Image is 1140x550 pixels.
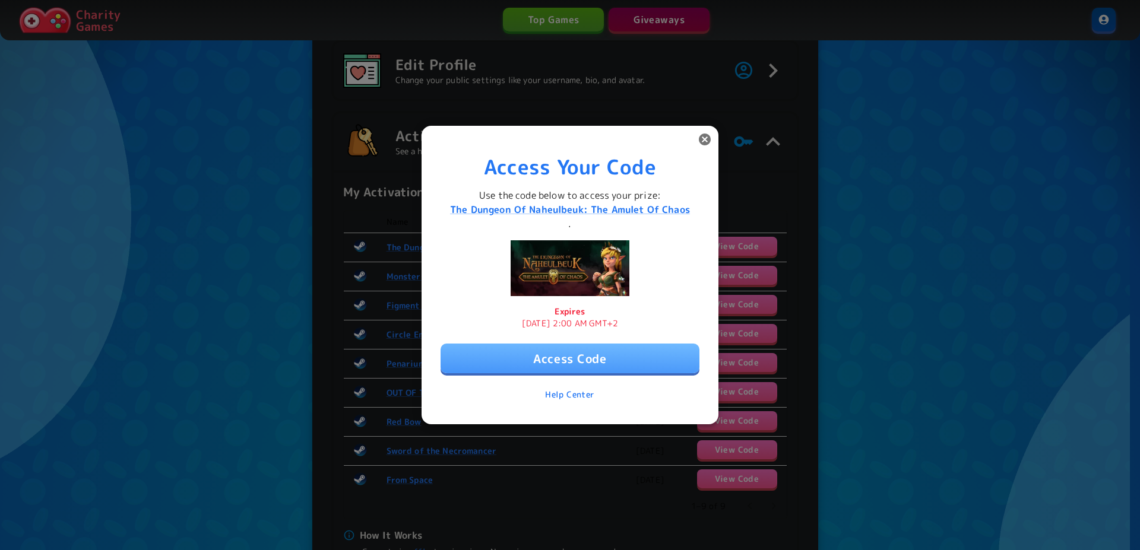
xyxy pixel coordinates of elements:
button: Access Code [441,344,699,373]
b: Expires [555,306,585,317]
h4: Access Your Code [484,145,656,179]
a: Help Center [540,384,599,406]
p: Use the code below to access your prize: . [450,188,690,231]
a: The Dungeon Of Naheulbeuk: The Amulet Of Chaos [450,203,690,216]
p: [DATE] 2:00 AM GMT+2 [522,306,618,329]
img: The Dungeon Of Naheulbeuk: The Amulet Of Chaos [511,240,629,295]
